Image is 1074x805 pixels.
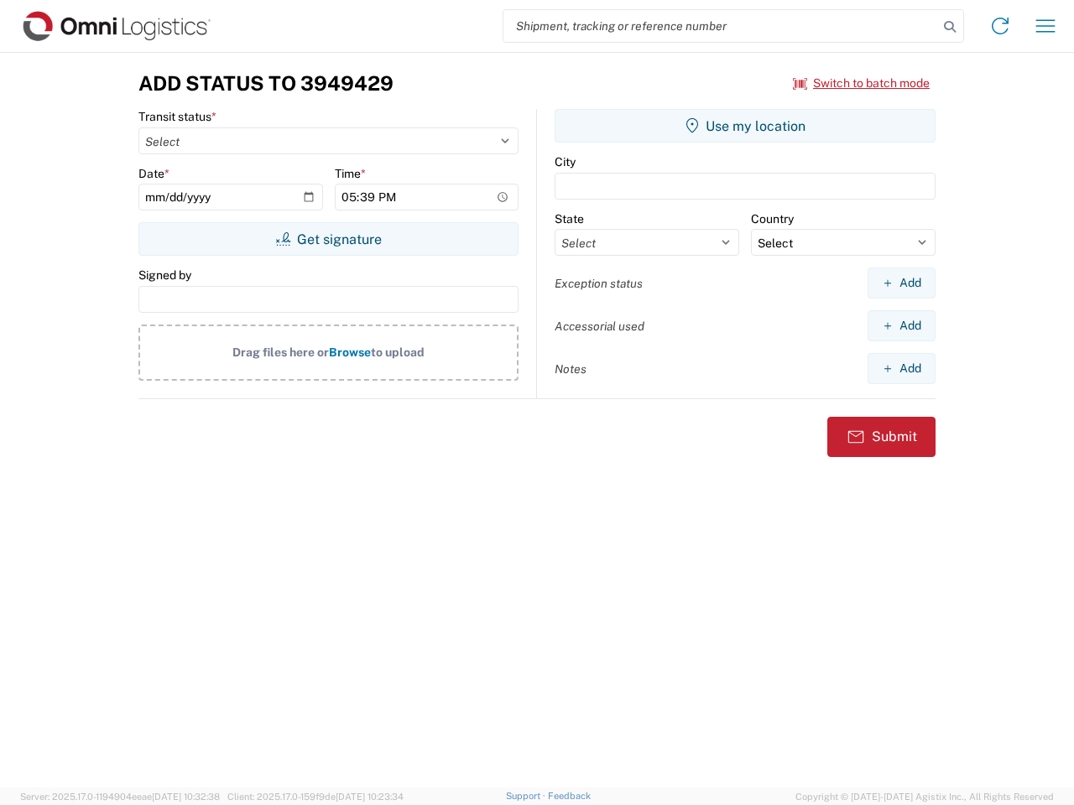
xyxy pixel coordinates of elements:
[555,154,576,169] label: City
[138,222,519,256] button: Get signature
[329,345,371,359] span: Browse
[827,417,936,457] button: Submit
[555,211,584,226] label: State
[868,267,936,299] button: Add
[138,166,169,181] label: Date
[138,109,216,124] label: Transit status
[371,345,425,359] span: to upload
[868,310,936,341] button: Add
[555,361,587,377] label: Notes
[335,166,366,181] label: Time
[506,791,548,801] a: Support
[555,109,936,143] button: Use my location
[336,792,404,802] span: [DATE] 10:23:34
[20,792,220,802] span: Server: 2025.17.0-1194904eeae
[138,267,191,283] label: Signed by
[232,345,329,359] span: Drag files here or
[548,791,591,801] a: Feedback
[795,789,1054,804] span: Copyright © [DATE]-[DATE] Agistix Inc., All Rights Reserved
[503,10,938,42] input: Shipment, tracking or reference number
[555,319,644,334] label: Accessorial used
[138,71,394,96] h3: Add Status to 3949429
[751,211,794,226] label: Country
[555,276,643,291] label: Exception status
[793,70,930,97] button: Switch to batch mode
[227,792,404,802] span: Client: 2025.17.0-159f9de
[868,353,936,384] button: Add
[152,792,220,802] span: [DATE] 10:32:38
